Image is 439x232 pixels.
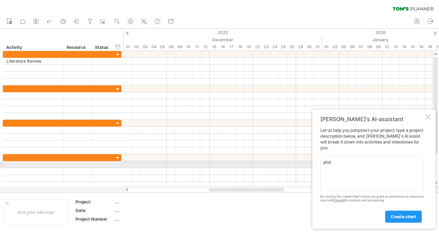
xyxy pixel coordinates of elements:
div: Status [95,44,110,51]
div: Monday, 5 January 2026 [339,43,348,51]
div: Tuesday, 16 December 2025 [218,43,227,51]
div: Friday, 5 December 2025 [158,43,167,51]
div: Monday, 22 December 2025 [253,43,262,51]
div: Thursday, 25 December 2025 [279,43,287,51]
div: Date: [76,208,114,213]
div: [PERSON_NAME]'s AI-assistant [320,116,424,123]
div: Monday, 19 January 2026 [426,43,434,51]
div: Add your own logo [3,199,68,225]
div: Project Number [76,216,114,222]
div: Monday, 29 December 2025 [296,43,305,51]
div: Thursday, 15 January 2026 [408,43,417,51]
div: Monday, 12 January 2026 [382,43,391,51]
div: .... [115,208,173,213]
div: Thursday, 18 December 2025 [236,43,244,51]
div: Tuesday, 9 December 2025 [175,43,184,51]
div: Thursday, 11 December 2025 [193,43,201,51]
div: Wednesday, 3 December 2025 [141,43,149,51]
div: Monday, 8 December 2025 [167,43,175,51]
div: Tuesday, 6 January 2026 [348,43,357,51]
div: Thursday, 1 January 2026 [322,43,331,51]
div: Friday, 26 December 2025 [287,43,296,51]
div: Resource [67,44,88,51]
div: Wednesday, 24 December 2025 [270,43,279,51]
div: Thursday, 8 January 2026 [365,43,374,51]
div: Monday, 1 December 2025 [124,43,132,51]
div: .... [115,199,173,205]
div: Friday, 9 January 2026 [374,43,382,51]
div: Tuesday, 30 December 2025 [305,43,313,51]
div: Project: [76,199,114,205]
div: Tuesday, 23 December 2025 [262,43,270,51]
div: .... [115,216,173,222]
div: Monday, 15 December 2025 [210,43,218,51]
div: Wednesday, 31 December 2025 [313,43,322,51]
div: Activity [6,44,59,51]
div: Friday, 2 January 2026 [331,43,339,51]
div: Wednesday, 7 January 2026 [357,43,365,51]
div: Tuesday, 13 January 2026 [391,43,400,51]
div: Wednesday, 14 January 2026 [400,43,408,51]
div: By clicking the 'create chart' button you grant us permission to share your input with for analys... [320,195,424,202]
div: Tuesday, 2 December 2025 [132,43,141,51]
a: create chart [385,211,422,223]
span: create chart [391,214,416,219]
div: Thursday, 4 December 2025 [149,43,158,51]
div: Literature Review [7,58,60,64]
div: Wednesday, 17 December 2025 [227,43,236,51]
div: Let us help you jumpstart your project: type a project description below, and [PERSON_NAME]'s AI ... [320,128,424,222]
div: Friday, 12 December 2025 [201,43,210,51]
div: Friday, 19 December 2025 [244,43,253,51]
a: OpenAI [334,198,345,202]
div: Friday, 16 January 2026 [417,43,426,51]
div: December 2025 [124,36,322,43]
div: Wednesday, 10 December 2025 [184,43,193,51]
